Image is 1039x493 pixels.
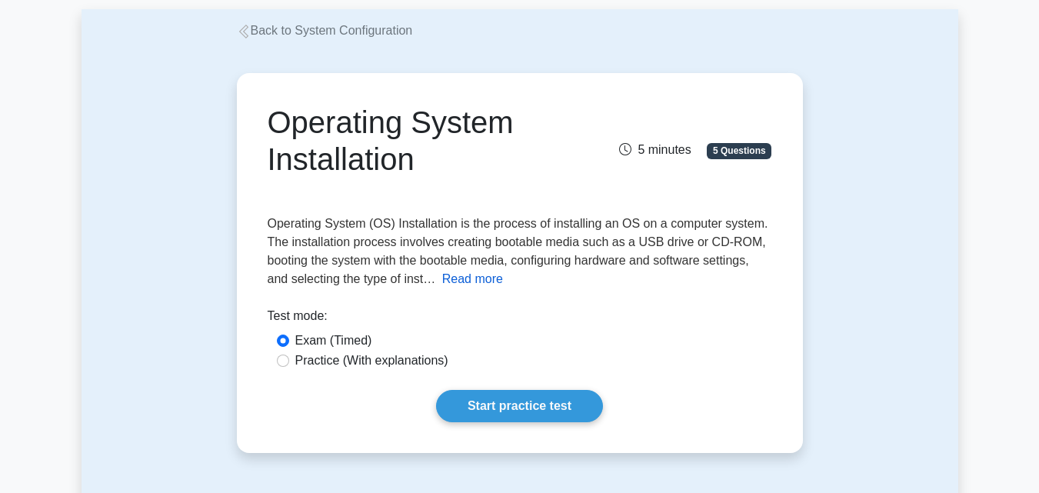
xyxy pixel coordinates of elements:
label: Practice (With explanations) [295,351,448,370]
button: Read more [442,270,503,288]
span: Operating System (OS) Installation is the process of installing an OS on a computer system. The i... [268,217,768,285]
label: Exam (Timed) [295,331,372,350]
span: 5 Questions [707,143,771,158]
h1: Operating System Installation [268,104,598,178]
a: Back to System Configuration [237,24,413,37]
a: Start practice test [436,390,603,422]
div: Test mode: [268,307,772,331]
span: 5 minutes [619,143,691,156]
